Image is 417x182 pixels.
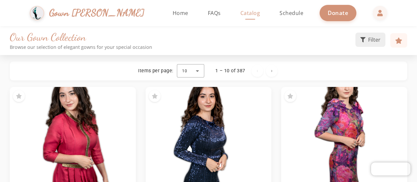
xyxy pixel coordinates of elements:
[208,9,221,17] span: FAQs
[30,4,151,22] a: Gown [PERSON_NAME]
[371,162,410,175] iframe: Chatra live chat
[49,6,145,20] span: Gown [PERSON_NAME]
[173,9,188,17] span: Home
[215,68,245,74] div: 1 – 10 of 387
[252,65,263,77] button: Previous page
[138,68,173,74] div: Items per page:
[328,9,348,17] span: Donate
[10,44,355,50] p: Browse our selection of elegant gowns for your special occasion
[10,31,355,43] h1: Our Gown Collection
[355,33,385,47] button: Filter
[320,5,356,21] a: Donate
[368,36,381,44] span: Filter
[240,9,260,17] span: Catalog
[266,65,278,77] button: Next page
[280,9,303,17] span: Schedule
[30,6,44,21] img: Gown Gmach Logo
